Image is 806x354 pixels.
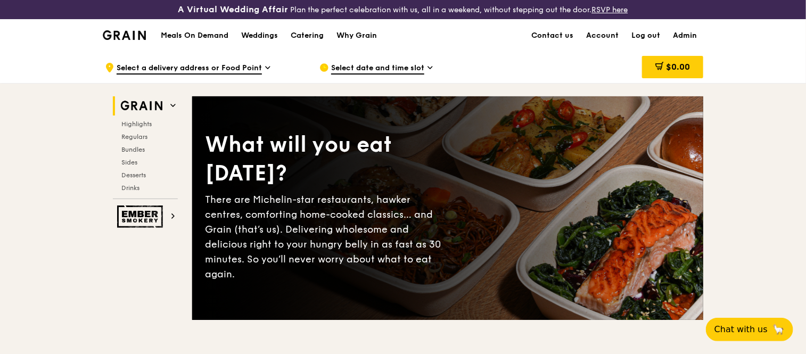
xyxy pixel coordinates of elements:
[284,20,330,52] a: Catering
[331,63,424,75] span: Select date and time slot
[666,62,690,72] span: $0.00
[714,323,768,336] span: Chat with us
[525,20,580,52] a: Contact us
[121,133,147,141] span: Regulars
[625,20,667,52] a: Log out
[161,30,228,41] h1: Meals On Demand
[103,19,146,51] a: GrainGrain
[117,63,262,75] span: Select a delivery address or Food Point
[121,184,139,192] span: Drinks
[330,20,383,52] a: Why Grain
[706,318,793,341] button: Chat with us🦙
[205,192,448,282] div: There are Michelin-star restaurants, hawker centres, comforting home-cooked classics… and Grain (...
[121,120,152,128] span: Highlights
[235,20,284,52] a: Weddings
[117,96,166,116] img: Grain web logo
[291,20,324,52] div: Catering
[241,20,278,52] div: Weddings
[667,20,703,52] a: Admin
[580,20,625,52] a: Account
[772,323,785,336] span: 🦙
[103,30,146,40] img: Grain
[134,4,671,15] div: Plan the perfect celebration with us, all in a weekend, without stepping out the door.
[121,159,137,166] span: Sides
[178,4,288,15] h3: A Virtual Wedding Affair
[121,146,145,153] span: Bundles
[121,171,146,179] span: Desserts
[591,5,628,14] a: RSVP here
[117,205,166,228] img: Ember Smokery web logo
[336,20,377,52] div: Why Grain
[205,130,448,188] div: What will you eat [DATE]?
